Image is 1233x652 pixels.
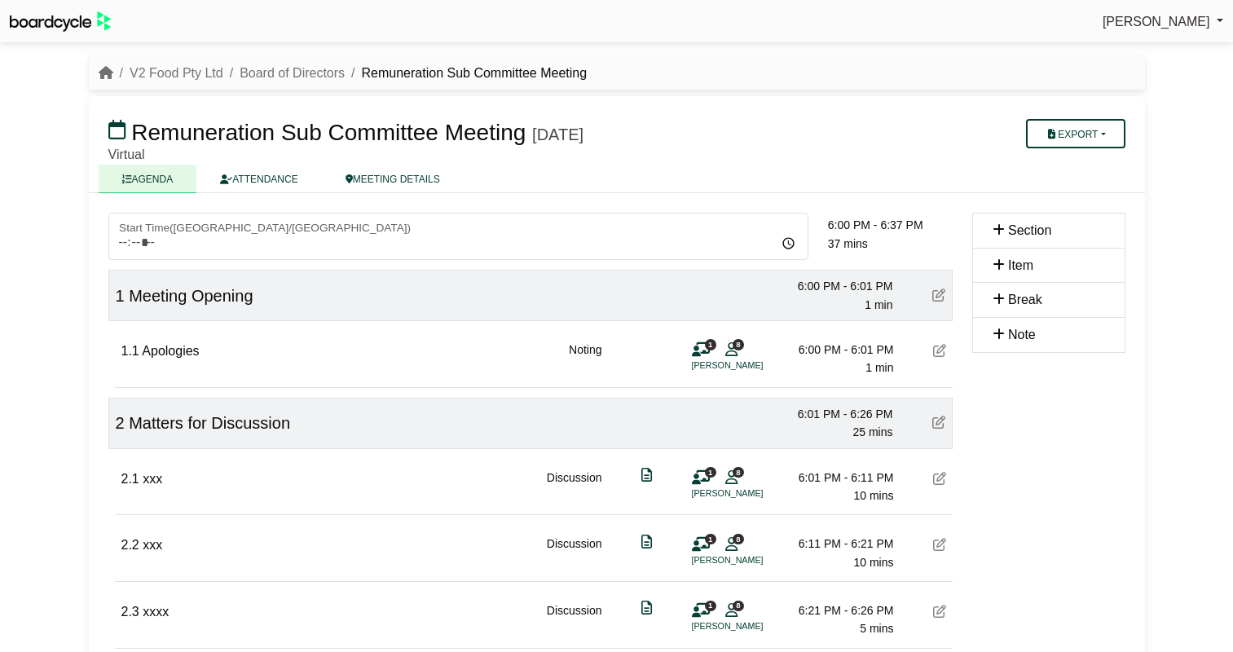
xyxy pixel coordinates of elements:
span: Item [1008,258,1033,272]
span: Remuneration Sub Committee Meeting [131,120,526,145]
div: Discussion [547,601,602,638]
a: ATTENDANCE [196,165,321,193]
div: 6:01 PM - 6:26 PM [779,405,893,423]
span: 5 mins [860,622,893,635]
span: Break [1008,293,1042,306]
a: [PERSON_NAME] [1103,11,1223,33]
li: [PERSON_NAME] [692,553,814,567]
li: [PERSON_NAME] [692,619,814,633]
span: [PERSON_NAME] [1103,15,1210,29]
span: Meeting Opening [129,287,253,305]
button: Export [1026,119,1125,148]
span: 1 [705,339,716,350]
li: [PERSON_NAME] [692,487,814,500]
div: Noting [569,341,601,377]
span: xxx [143,472,162,486]
span: 10 mins [853,556,893,569]
div: Discussion [547,535,602,571]
div: [DATE] [532,125,583,144]
div: Discussion [547,469,602,505]
span: Virtual [108,148,145,161]
div: 6:21 PM - 6:26 PM [780,601,894,619]
div: 6:11 PM - 6:21 PM [780,535,894,553]
span: 2 [116,414,125,432]
span: xxx [143,538,162,552]
span: 1 [705,534,716,544]
span: 1 [116,287,125,305]
li: [PERSON_NAME] [692,359,814,372]
span: Apologies [142,344,199,358]
span: 10 mins [853,489,893,502]
span: 1.1 [121,344,139,358]
span: xxxx [143,605,169,619]
span: Section [1008,223,1051,237]
a: AGENDA [99,165,197,193]
span: 1 [705,601,716,611]
a: V2 Food Pty Ltd [130,66,223,80]
div: 6:00 PM - 6:01 PM [779,277,893,295]
a: MEETING DETAILS [322,165,464,193]
span: 2.3 [121,605,139,619]
div: 6:00 PM - 6:01 PM [780,341,894,359]
span: 37 mins [828,237,868,250]
span: 8 [733,534,744,544]
div: 6:00 PM - 6:37 PM [828,216,953,234]
div: 6:01 PM - 6:11 PM [780,469,894,487]
span: 1 [705,467,716,478]
img: BoardcycleBlackGreen-aaafeed430059cb809a45853b8cf6d952af9d84e6e89e1f1685b34bfd5cb7d64.svg [10,11,111,32]
span: 8 [733,467,744,478]
span: 25 mins [852,425,892,438]
nav: breadcrumb [99,63,588,84]
span: 1 min [865,361,893,374]
span: Matters for Discussion [129,414,290,432]
span: 1 min [865,298,892,311]
span: Note [1008,328,1036,341]
a: Board of Directors [240,66,345,80]
span: 2.1 [121,472,139,486]
span: 8 [733,339,744,350]
span: 2.2 [121,538,139,552]
li: Remuneration Sub Committee Meeting [345,63,587,84]
span: 8 [733,601,744,611]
